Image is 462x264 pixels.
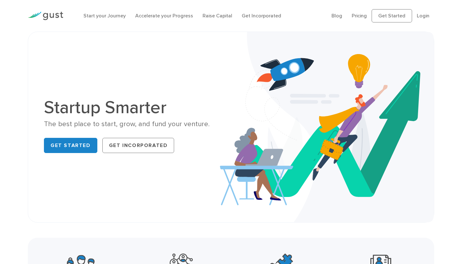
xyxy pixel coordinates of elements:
[135,13,193,19] a: Accelerate your Progress
[28,12,63,20] img: Gust Logo
[203,13,232,19] a: Raise Capital
[352,13,367,19] a: Pricing
[102,138,174,153] a: Get Incorporated
[44,138,97,153] a: Get Started
[242,13,281,19] a: Get Incorporated
[417,13,429,19] a: Login
[83,13,126,19] a: Start your Journey
[331,13,342,19] a: Blog
[372,9,412,22] a: Get Started
[44,99,226,116] h1: Startup Smarter
[44,120,226,129] div: The best place to start, grow, and fund your venture.
[220,32,434,222] img: Startup Smarter Hero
